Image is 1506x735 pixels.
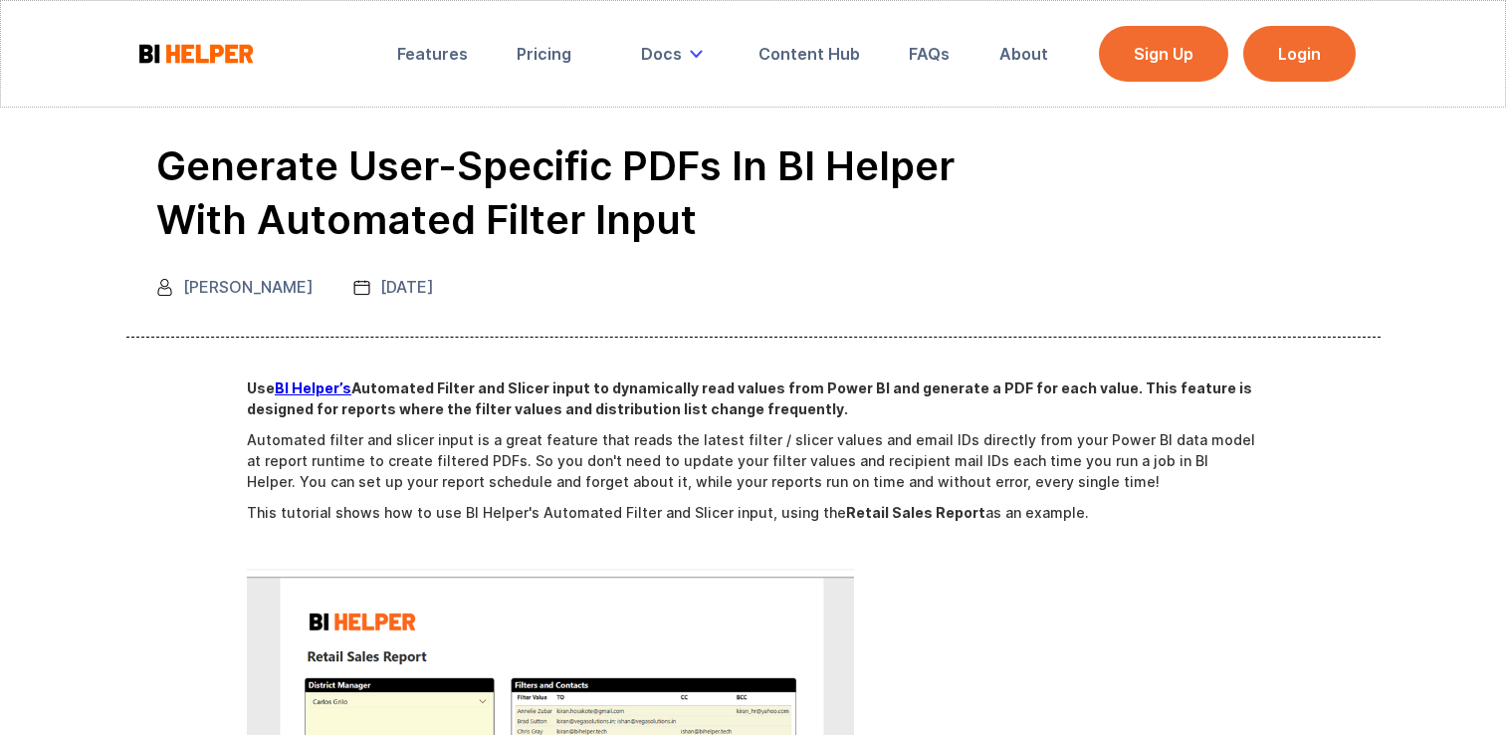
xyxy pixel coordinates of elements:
[275,379,351,396] a: BI Helper’s
[895,32,964,76] a: FAQs
[247,429,1259,492] p: Automated filter and slicer input is a great feature that reads the latest filter / slicer values...
[183,277,314,297] div: [PERSON_NAME]
[383,32,482,76] a: Features
[999,44,1048,64] div: About
[247,533,1259,554] p: ‍
[846,504,985,521] strong: Retail Sales Report
[156,139,1052,247] h1: Generate User-specific PDFs In BI Helper with Automated Filter Input
[517,44,571,64] div: Pricing
[745,32,874,76] a: Content Hub
[627,32,724,76] div: Docs
[909,44,950,64] div: FAQs
[247,379,275,396] strong: Use
[1243,26,1356,82] a: Login
[247,379,1252,417] strong: Automated Filter and Slicer input to dynamically read values from Power BI and generate a PDF for...
[503,32,585,76] a: Pricing
[380,277,434,297] div: [DATE]
[641,44,682,64] div: Docs
[758,44,860,64] div: Content Hub
[247,502,1259,523] p: This tutorial shows how to use BI Helper's Automated Filter and Slicer input, using the as an exa...
[985,32,1062,76] a: About
[397,44,468,64] div: Features
[1099,26,1228,82] a: Sign Up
